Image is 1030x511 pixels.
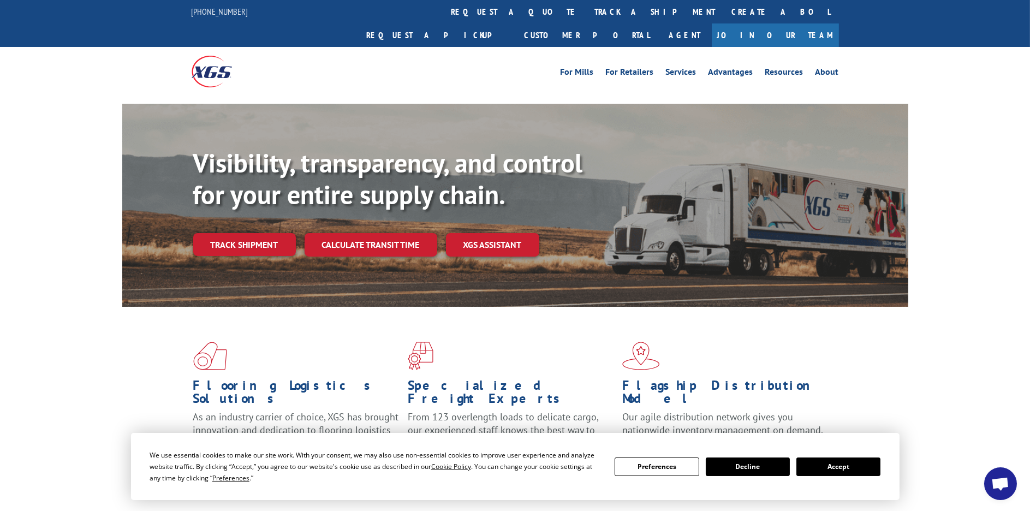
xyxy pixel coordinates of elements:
[706,457,790,476] button: Decline
[193,342,227,370] img: xgs-icon-total-supply-chain-intelligence-red
[305,233,437,257] a: Calculate transit time
[815,68,839,80] a: About
[615,457,699,476] button: Preferences
[446,233,539,257] a: XGS ASSISTANT
[666,68,696,80] a: Services
[193,411,399,449] span: As an industry carrier of choice, XGS has brought innovation and dedication to flooring logistics...
[658,23,712,47] a: Agent
[622,379,829,411] h1: Flagship Distribution Model
[712,23,839,47] a: Join Our Team
[408,411,614,459] p: From 123 overlength loads to delicate cargo, our experienced staff knows the best way to move you...
[192,6,248,17] a: [PHONE_NUMBER]
[193,233,296,256] a: Track shipment
[561,68,594,80] a: For Mills
[796,457,880,476] button: Accept
[622,342,660,370] img: xgs-icon-flagship-distribution-model-red
[765,68,803,80] a: Resources
[606,68,654,80] a: For Retailers
[193,146,583,211] b: Visibility, transparency, and control for your entire supply chain.
[408,342,433,370] img: xgs-icon-focused-on-flooring-red
[709,68,753,80] a: Advantages
[431,462,471,471] span: Cookie Policy
[622,411,823,436] span: Our agile distribution network gives you nationwide inventory management on demand.
[359,23,516,47] a: Request a pickup
[131,433,900,500] div: Cookie Consent Prompt
[193,379,400,411] h1: Flooring Logistics Solutions
[516,23,658,47] a: Customer Portal
[212,473,249,483] span: Preferences
[408,379,614,411] h1: Specialized Freight Experts
[150,449,602,484] div: We use essential cookies to make our site work. With your consent, we may also use non-essential ...
[984,467,1017,500] div: Open chat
